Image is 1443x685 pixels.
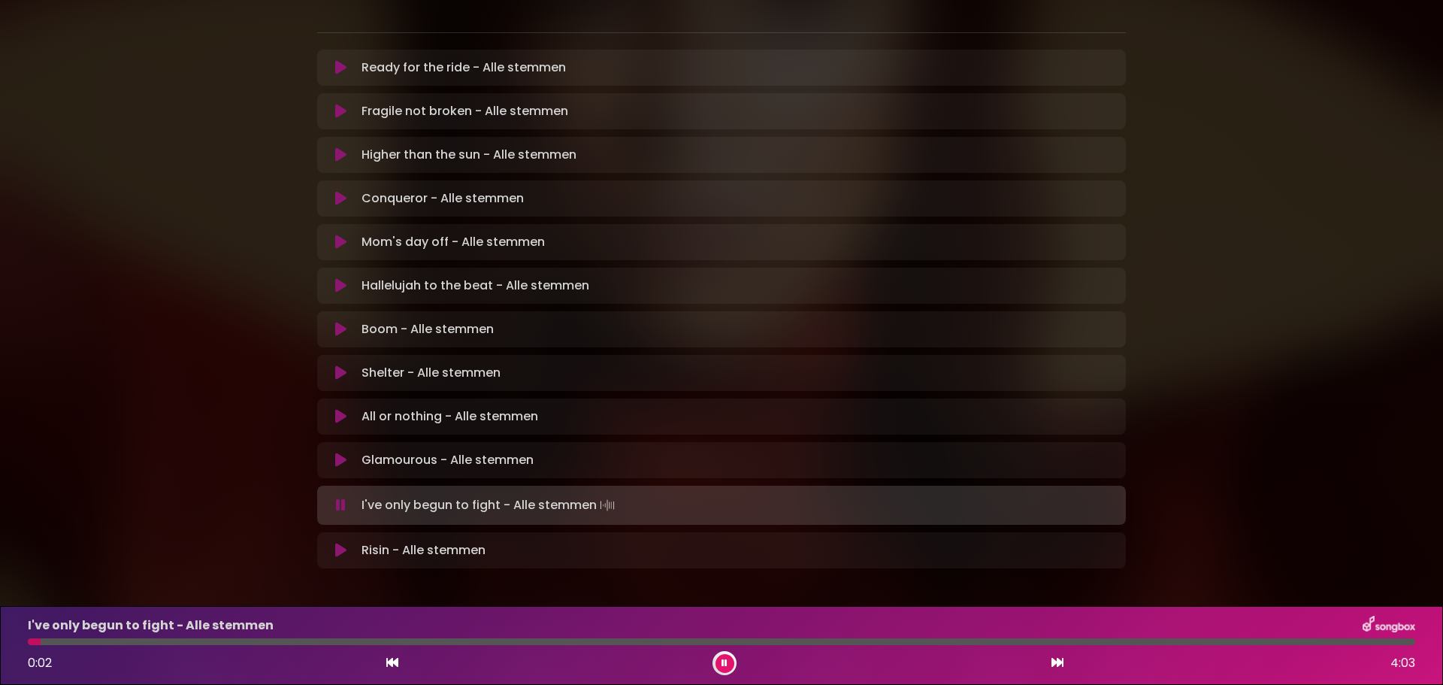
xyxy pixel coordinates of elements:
p: Hallelujah to the beat - Alle stemmen [362,277,589,295]
img: waveform4.gif [597,495,618,516]
img: songbox-logo-white.png [1363,616,1415,635]
p: Risin - Alle stemmen [362,541,486,559]
p: Conqueror - Alle stemmen [362,189,524,208]
p: I've only begun to fight - Alle stemmen [28,617,274,635]
p: Glamourous - Alle stemmen [362,451,534,469]
p: Mom's day off - Alle stemmen [362,233,545,251]
p: I've only begun to fight - Alle stemmen [362,495,618,516]
p: Higher than the sun - Alle stemmen [362,146,576,164]
p: Ready for the ride - Alle stemmen [362,59,566,77]
p: Boom - Alle stemmen [362,320,494,338]
p: Shelter - Alle stemmen [362,364,501,382]
p: All or nothing - Alle stemmen [362,408,538,426]
p: Fragile not broken - Alle stemmen [362,102,568,120]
